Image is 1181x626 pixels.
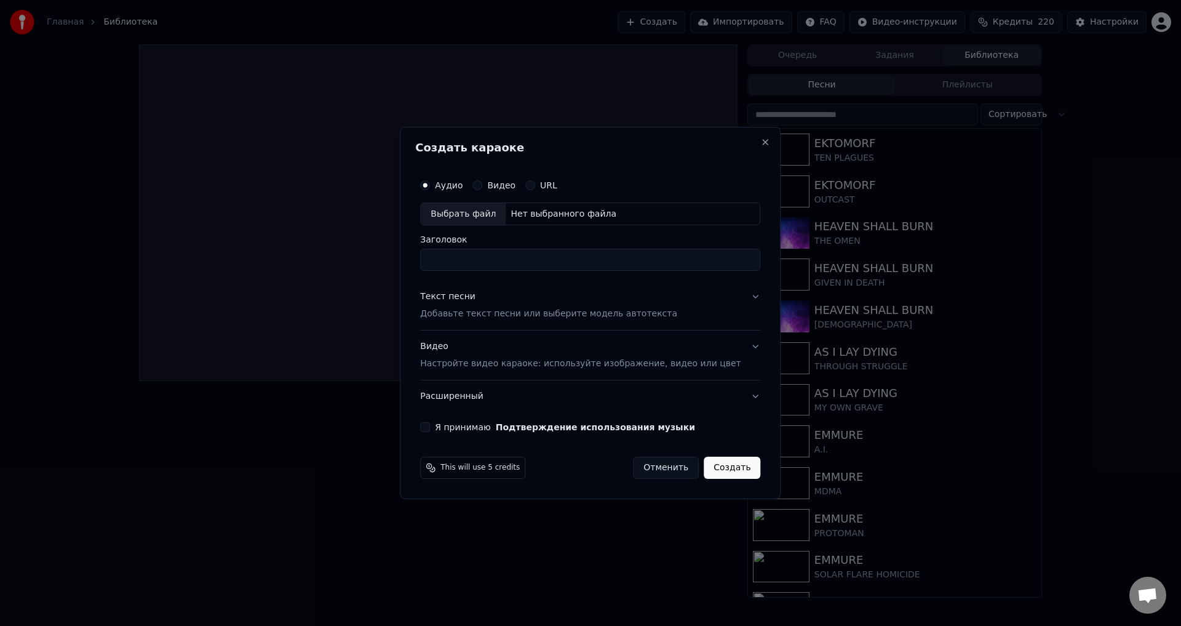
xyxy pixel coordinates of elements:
[704,457,760,479] button: Создать
[540,181,557,190] label: URL
[421,203,506,225] div: Выбрать файл
[420,331,760,380] button: ВидеоНастройте видео караоке: используйте изображение, видео или цвет
[420,281,760,331] button: Текст песниДобавьте текст песни или выберите модель автотекста
[420,291,475,303] div: Текст песни
[435,181,463,190] label: Аудио
[435,423,695,431] label: Я принимаю
[440,463,520,473] span: This will use 5 credits
[496,423,695,431] button: Я принимаю
[415,142,765,153] h2: Создать караоке
[420,236,760,244] label: Заголовок
[420,358,741,370] p: Настройте видео караоке: используйте изображение, видео или цвет
[506,208,621,220] div: Нет выбранного файла
[633,457,699,479] button: Отменить
[487,181,515,190] label: Видео
[420,308,677,321] p: Добавьте текст песни или выберите модель автотекста
[420,380,760,412] button: Расширенный
[420,341,741,371] div: Видео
